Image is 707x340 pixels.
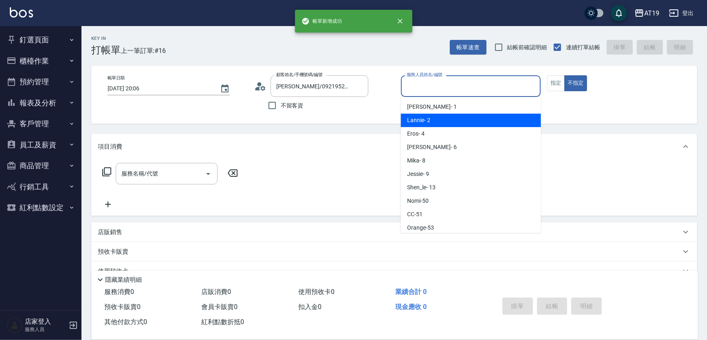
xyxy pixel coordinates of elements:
[450,40,487,55] button: 帳單速查
[91,44,121,56] h3: 打帳單
[407,156,426,165] span: Mika - 8
[201,288,231,296] span: 店販消費 0
[395,303,427,311] span: 現金應收 0
[3,50,78,72] button: 櫃檯作業
[3,134,78,156] button: 員工及薪資
[407,129,425,138] span: Eros - 4
[105,276,142,284] p: 隱藏業績明細
[281,101,304,110] span: 不留客資
[108,82,212,95] input: YYYY/MM/DD hh:mm
[121,46,166,56] span: 上一筆訂單:#16
[547,75,565,91] button: 指定
[407,116,431,125] span: Lannie - 2
[91,242,697,261] div: 預收卡販賣
[3,29,78,50] button: 釘選頁面
[91,134,697,160] div: 項目消費
[215,79,235,99] button: Choose date, selected date is 2025-09-05
[302,17,342,25] span: 帳單新增成功
[631,5,663,22] button: AT19
[104,303,141,311] span: 預收卡販賣 0
[407,103,457,111] span: [PERSON_NAME] - 1
[3,113,78,134] button: 客戶管理
[98,143,122,151] p: 項目消費
[666,6,697,21] button: 登出
[10,7,33,18] img: Logo
[7,317,23,333] img: Person
[391,12,409,30] button: close
[276,72,323,78] label: 顧客姓名/手機號碼/編號
[407,197,429,205] span: Nomi -50
[407,170,429,178] span: Jessie - 9
[407,72,443,78] label: 服務人員姓名/編號
[407,210,423,219] span: CC -51
[3,71,78,92] button: 預約管理
[3,197,78,218] button: 紅利點數設定
[566,43,600,52] span: 連續打單結帳
[298,288,335,296] span: 使用預收卡 0
[91,261,697,281] div: 使用預收卡
[98,228,122,237] p: 店販銷售
[407,183,436,192] span: Shen_le - 13
[298,303,322,311] span: 扣入金 0
[91,222,697,242] div: 店販銷售
[395,288,427,296] span: 業績合計 0
[3,92,78,114] button: 報表及分析
[201,318,244,326] span: 紅利點數折抵 0
[644,8,659,18] div: AT19
[108,75,125,81] label: 帳單日期
[104,288,134,296] span: 服務消費 0
[507,43,547,52] span: 結帳前確認明細
[201,303,238,311] span: 會員卡販賣 0
[91,36,121,41] h2: Key In
[98,248,128,256] p: 預收卡販賣
[3,176,78,197] button: 行銷工具
[407,224,434,232] span: Orange -53
[104,318,147,326] span: 其他付款方式 0
[564,75,587,91] button: 不指定
[3,155,78,176] button: 商品管理
[98,267,128,276] p: 使用預收卡
[611,5,627,21] button: save
[407,143,457,151] span: [PERSON_NAME] - 6
[25,326,66,333] p: 服務人員
[25,318,66,326] h5: 店家登入
[202,167,215,180] button: Open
